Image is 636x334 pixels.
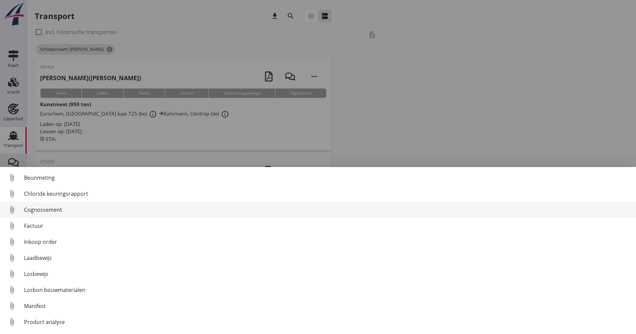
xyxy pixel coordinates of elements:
i: attach_file [7,236,17,247]
div: Factuur [24,222,631,230]
i: attach_file [7,172,17,183]
div: Beunmeting [24,174,631,182]
div: Laadbewijs [24,254,631,262]
div: Manifest [24,302,631,310]
i: attach_file [7,220,17,231]
i: attach_file [7,204,17,215]
div: Losbon bouwmaterialen [24,286,631,294]
div: Chloride keuringsrapport [24,190,631,198]
i: attach_file [7,285,17,295]
div: Cognossement [24,206,631,214]
div: Product analyse [24,318,631,326]
i: attach_file [7,253,17,263]
div: Losbewijs [24,270,631,278]
i: attach_file [7,301,17,311]
i: attach_file [7,269,17,279]
i: attach_file [7,188,17,199]
i: attach_file [7,317,17,327]
div: Inkoop order [24,238,631,246]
